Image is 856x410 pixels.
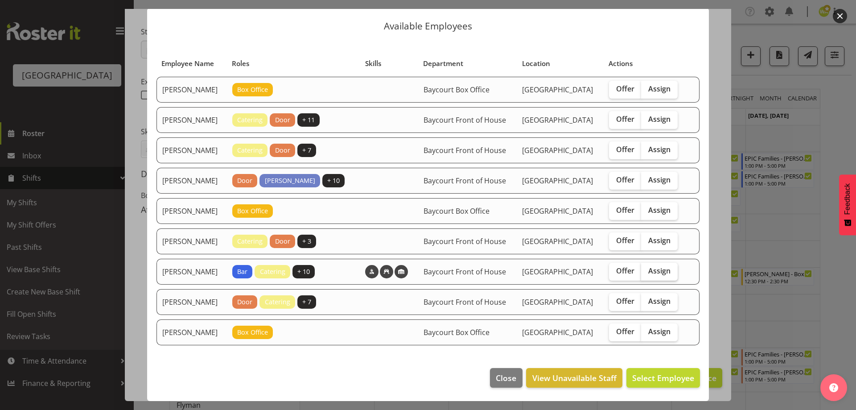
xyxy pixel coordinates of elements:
span: Offer [616,236,634,245]
span: Door [237,176,252,186]
span: [GEOGRAPHIC_DATA] [522,145,593,155]
span: + 10 [327,176,340,186]
span: Door [275,236,290,246]
button: Select Employee [626,368,700,388]
span: Feedback [844,183,852,215]
span: Offer [616,84,634,93]
td: [PERSON_NAME] [156,319,227,345]
span: Skills [365,58,381,69]
td: [PERSON_NAME] [156,168,227,194]
span: Select Employee [632,373,694,383]
span: [GEOGRAPHIC_DATA] [522,267,593,277]
span: Door [275,145,290,155]
td: [PERSON_NAME] [156,137,227,163]
span: + 10 [297,267,310,277]
span: Offer [616,327,634,336]
span: Bar [237,267,247,277]
span: Box Office [237,327,268,337]
span: Employee Name [161,58,214,69]
span: Door [237,297,252,307]
button: Close [490,368,522,388]
span: Assign [648,84,671,93]
span: Offer [616,145,634,154]
span: [PERSON_NAME] [265,176,315,186]
span: + 7 [302,145,311,155]
span: + 3 [302,236,311,246]
span: Catering [260,267,285,277]
span: Catering [237,236,263,246]
span: [GEOGRAPHIC_DATA] [522,85,593,95]
span: Assign [648,266,671,275]
span: + 11 [302,115,315,125]
span: Catering [237,115,263,125]
span: Catering [265,297,290,307]
span: Baycourt Front of House [424,176,506,186]
span: Department [423,58,463,69]
span: Baycourt Front of House [424,115,506,125]
td: [PERSON_NAME] [156,77,227,103]
span: Assign [648,115,671,124]
span: Offer [616,266,634,275]
span: Assign [648,175,671,184]
span: [GEOGRAPHIC_DATA] [522,115,593,125]
span: Assign [648,206,671,215]
button: View Unavailable Staff [526,368,622,388]
span: Baycourt Front of House [424,297,506,307]
span: Baycourt Box Office [424,206,490,216]
span: [GEOGRAPHIC_DATA] [522,297,593,307]
span: Offer [616,115,634,124]
span: Door [275,115,290,125]
span: Assign [648,297,671,306]
span: + 7 [302,297,311,307]
span: Baycourt Front of House [424,236,506,246]
span: Baycourt Front of House [424,267,506,277]
span: Offer [616,206,634,215]
span: View Unavailable Staff [532,372,617,384]
span: Assign [648,145,671,154]
span: [GEOGRAPHIC_DATA] [522,176,593,186]
span: Baycourt Box Office [424,85,490,95]
button: Feedback - Show survey [839,174,856,235]
span: Actions [609,58,633,69]
span: Location [522,58,550,69]
span: Box Office [237,85,268,95]
span: Catering [237,145,263,155]
img: help-xxl-2.png [829,383,838,392]
td: [PERSON_NAME] [156,228,227,254]
td: [PERSON_NAME] [156,198,227,224]
span: Offer [616,297,634,306]
span: Roles [232,58,249,69]
span: Assign [648,236,671,245]
span: Offer [616,175,634,184]
td: [PERSON_NAME] [156,107,227,133]
span: Close [496,372,516,384]
p: Available Employees [156,21,700,31]
span: Box Office [237,206,268,216]
span: [GEOGRAPHIC_DATA] [522,206,593,216]
span: Baycourt Front of House [424,145,506,155]
span: Baycourt Box Office [424,327,490,337]
span: [GEOGRAPHIC_DATA] [522,236,593,246]
span: Assign [648,327,671,336]
td: [PERSON_NAME] [156,259,227,285]
td: [PERSON_NAME] [156,289,227,315]
span: [GEOGRAPHIC_DATA] [522,327,593,337]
